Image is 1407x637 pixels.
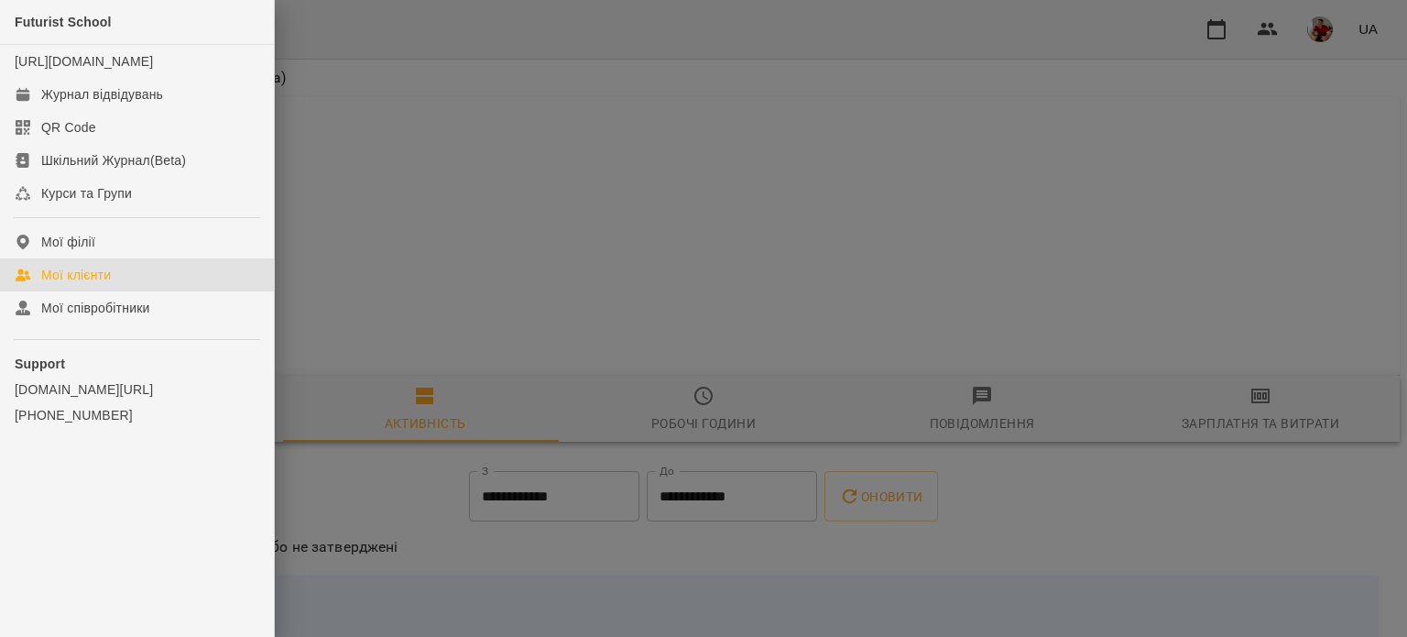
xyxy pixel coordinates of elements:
[15,406,259,424] a: [PHONE_NUMBER]
[41,85,163,104] div: Журнал відвідувань
[15,15,112,29] span: Futurist School
[41,299,150,317] div: Мої співробітники
[41,233,95,251] div: Мої філії
[41,118,96,137] div: QR Code
[15,380,259,399] a: [DOMAIN_NAME][URL]
[41,151,186,170] div: Шкільний Журнал(Beta)
[41,184,132,203] div: Курси та Групи
[15,54,153,69] a: [URL][DOMAIN_NAME]
[41,266,111,284] div: Мої клієнти
[15,355,259,373] p: Support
